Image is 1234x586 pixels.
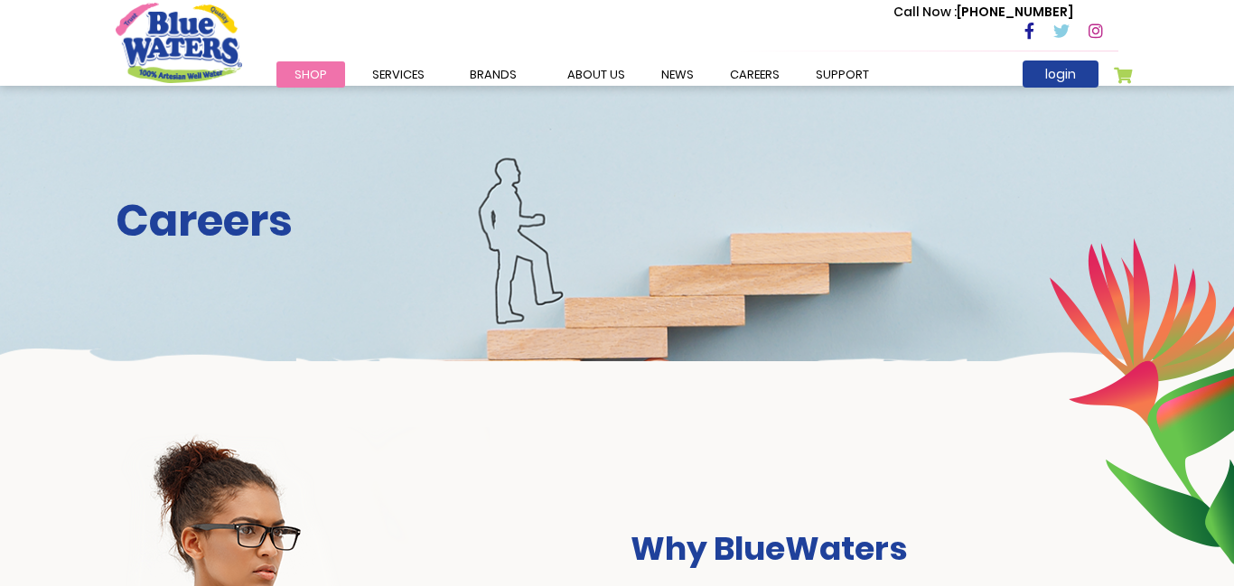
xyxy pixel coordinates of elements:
[354,61,443,88] a: Services
[631,529,1118,568] h3: Why BlueWaters
[116,195,1118,247] h2: Careers
[470,66,517,83] span: Brands
[372,66,425,83] span: Services
[893,3,957,21] span: Call Now :
[452,61,535,88] a: Brands
[893,3,1073,22] p: [PHONE_NUMBER]
[798,61,887,88] a: support
[116,3,242,82] a: store logo
[276,61,345,88] a: Shop
[549,61,643,88] a: about us
[643,61,712,88] a: News
[1049,237,1234,564] img: career-intro-leaves.png
[712,61,798,88] a: careers
[294,66,327,83] span: Shop
[1023,60,1098,88] a: login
